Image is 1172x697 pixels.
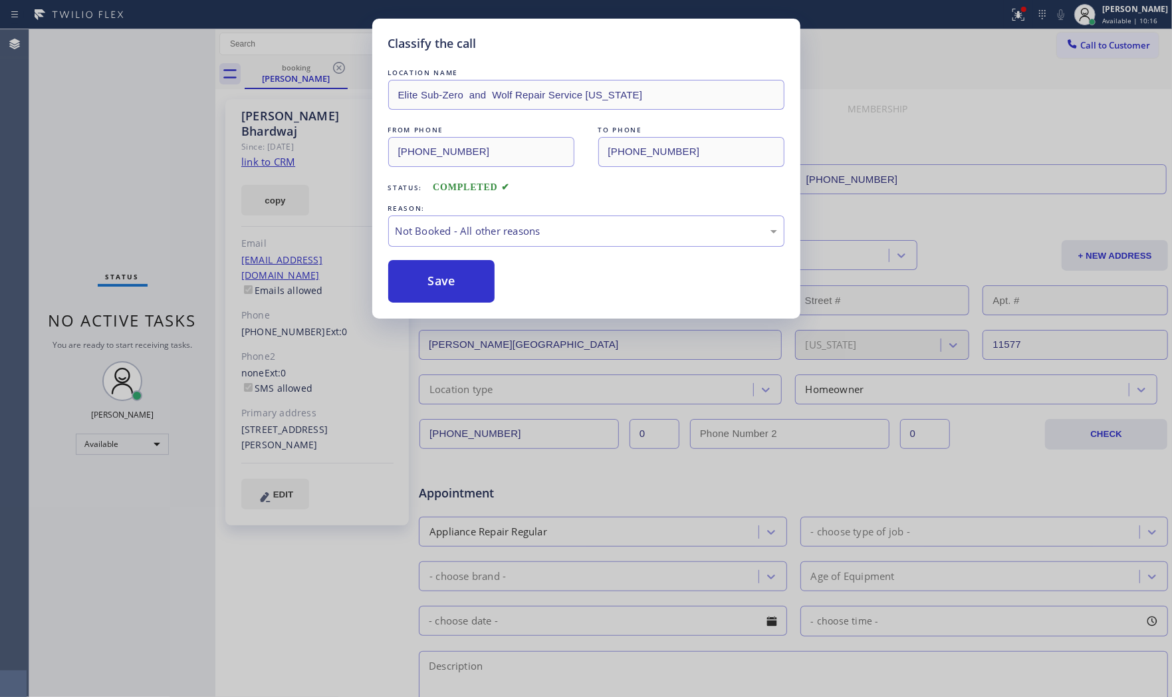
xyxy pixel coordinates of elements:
[388,35,477,53] h5: Classify the call
[388,123,574,137] div: FROM PHONE
[388,260,495,303] button: Save
[388,202,784,215] div: REASON:
[388,137,574,167] input: From phone
[396,223,777,239] div: Not Booked - All other reasons
[433,182,510,192] span: COMPLETED
[388,183,423,192] span: Status:
[598,137,784,167] input: To phone
[388,66,784,80] div: LOCATION NAME
[598,123,784,137] div: TO PHONE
